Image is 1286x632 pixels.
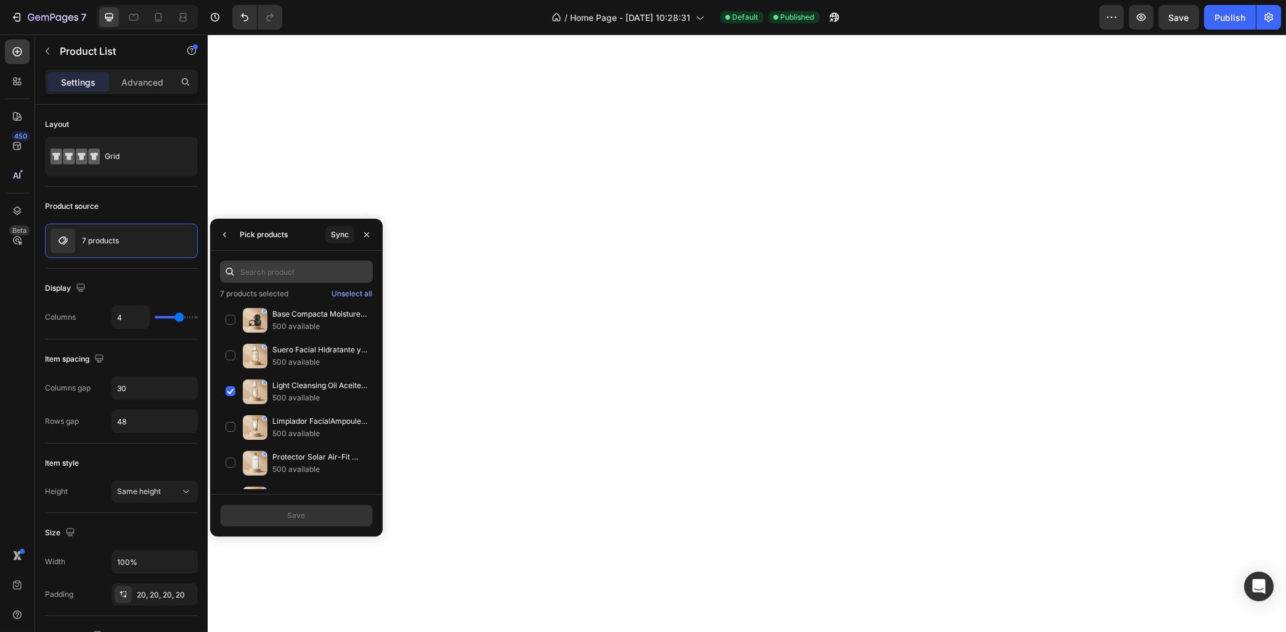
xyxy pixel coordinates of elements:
[81,10,86,25] p: 7
[272,320,367,333] p: 500 available
[45,416,79,427] div: Rows gap
[112,306,149,328] input: Auto
[220,261,373,283] input: Search product
[272,392,367,404] p: 500 available
[45,589,73,600] div: Padding
[243,344,267,368] img: collections
[45,458,79,469] div: Item style
[331,288,373,300] button: Unselect all
[272,344,367,356] p: Suero Facial Hidratante y Calmante Ampoule – 100Ml Madagascar Centella | SKIN1004
[571,11,691,24] span: Home Page - [DATE] 10:28:31
[45,312,76,323] div: Columns
[112,551,197,573] input: Auto
[243,415,267,440] img: collections
[240,229,288,240] div: Pick products
[220,288,288,300] p: 7 products selected
[272,308,367,320] p: Base Compacta Moisture Cushion Olanly – Acabado Natural y Ligero
[332,288,372,299] div: Unselect all
[105,142,180,171] div: Grid
[565,11,568,24] span: /
[61,76,96,89] p: Settings
[1158,5,1199,30] button: Save
[272,356,367,368] p: 500 available
[208,34,1286,632] iframe: Design area
[272,451,367,463] p: Protector Solar Air-Fit Suncream Plus FPS50+ PA++++ - 50Ml Madagascar Centella | SKIN1004
[112,480,198,503] button: Same height
[112,410,197,432] input: Auto
[733,12,759,23] span: Default
[781,12,815,23] span: Published
[272,463,367,476] p: 500 available
[220,504,373,527] button: Save
[45,525,78,541] div: Size
[232,5,282,30] div: Undo/Redo
[45,556,65,567] div: Width
[45,201,99,212] div: Product source
[51,229,75,253] img: product feature img
[272,487,367,499] p: Tónico Facial Coreano Día/Noche para Piel Mixta Toning Toner – 210Ml Madagascar Centella | SKIN1004
[45,351,107,368] div: Item spacing
[272,427,367,440] p: 500 available
[1204,5,1256,30] button: Publish
[82,237,119,245] p: 7 products
[12,131,30,141] div: 450
[331,229,349,240] div: Sync
[243,379,267,404] img: collections
[45,280,88,297] div: Display
[288,510,306,521] div: Save
[45,383,91,394] div: Columns gap
[45,486,68,497] div: Height
[243,487,267,511] img: collections
[1244,572,1274,601] div: Open Intercom Messenger
[243,451,267,476] img: collections
[117,487,161,496] span: Same height
[1169,12,1189,23] span: Save
[9,225,30,235] div: Beta
[272,379,367,392] p: Light Cleansing Oil Aceite Desmaquillante y Limpiador Suave - 200Ml Madagascar Centella | SKIN1004
[5,5,92,30] button: 7
[60,44,165,59] p: Product List
[272,415,367,427] p: Limpiador FacialAmpoule Foam Espuma Suave y Hidratante - 125Ml Madagascar Centella | SKIN1004
[243,308,267,333] img: collections
[121,76,163,89] p: Advanced
[1215,11,1245,24] div: Publish
[325,226,354,243] button: Sync
[112,377,197,399] input: Auto
[45,119,69,130] div: Layout
[137,589,195,601] div: 20, 20, 20, 20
